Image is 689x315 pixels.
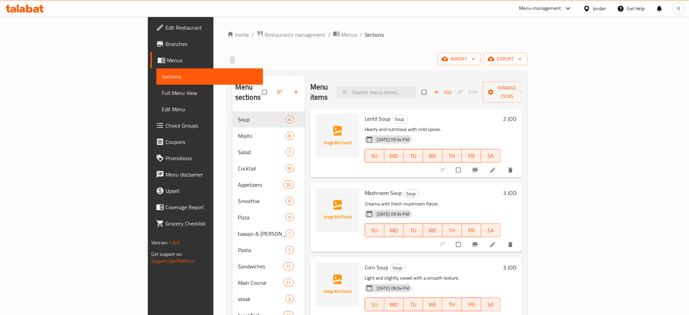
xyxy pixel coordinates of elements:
[365,188,402,198] span: Mashroom Soup
[387,226,401,235] span: MO
[232,258,305,275] div: Sandwiches11
[432,87,454,98] span: Add item
[365,125,501,134] p: Hearty and nutritious with mild spices.
[162,105,258,113] span: Edit Menu
[503,163,519,178] button: delete
[166,23,258,32] span: Edit Restaurant
[341,31,357,39] span: Menus
[151,52,263,68] a: Menus
[162,72,258,81] span: Sections
[232,177,305,193] div: Appetizers20
[166,40,258,48] span: Branches
[283,182,294,188] span: 20
[283,262,294,270] div: items
[452,238,466,251] span: Select to update
[272,85,289,100] span: Sort sections
[238,115,286,123] div: Soup
[434,88,452,96] span: Add
[426,300,440,310] span: WE
[426,151,440,161] span: WE
[365,274,501,282] p: Light and slightly sweet with a smooth texture.
[333,30,357,39] a: Menus
[423,298,443,311] button: WE
[468,237,484,252] button: Branch-specific-item
[503,114,517,123] h6: 2 JOD
[232,128,305,144] div: Mojito8
[238,181,283,189] div: Appetizers
[238,148,286,156] div: Salad
[443,298,462,311] button: TH
[316,188,359,232] img: Mashroom Soup
[166,219,258,228] span: Grocery Checklist
[151,199,263,215] a: Coverage Report
[227,30,528,39] nav: breadcrumb
[484,53,528,65] button: export
[519,4,561,13] div: Menu-management
[238,279,283,287] span: Main Course
[286,132,294,140] div: items
[368,226,382,235] span: SU
[151,19,263,36] a: Edit Restaurant
[465,226,479,235] span: FR
[283,280,294,286] span: 21
[151,183,263,199] a: Upsell
[365,149,384,163] button: SU
[454,87,483,98] span: Select section first
[286,198,294,204] span: 6
[423,149,443,163] button: WE
[328,31,330,39] li: /
[452,164,466,177] span: Select to update
[151,215,263,232] a: Grocery Checklist
[374,211,412,217] span: [DATE] 09:34 PM
[489,55,522,63] span: export
[503,188,517,198] h6: 3 JOD
[283,263,294,270] span: 11
[265,31,325,39] span: Restaurants management
[365,223,384,237] button: SU
[677,5,680,12] span: R
[286,149,294,155] span: 7
[336,86,416,98] input: search
[166,203,258,211] span: Coverage Report
[156,68,263,85] a: Sections
[151,117,263,134] a: Choice Groups
[423,223,443,237] button: WE
[286,115,294,123] div: items
[167,56,258,64] span: Menus
[238,132,286,140] span: Mojito
[169,238,179,247] span: 1.0.0
[289,85,305,100] button: Add section
[166,121,258,130] span: Choice Groups
[286,231,294,237] span: 7
[286,247,294,253] span: 7
[484,226,498,235] span: SA
[365,262,389,272] span: Corn Soup
[593,5,606,12] div: Jordan
[392,115,407,123] span: Soup
[445,151,459,161] span: TH
[462,298,481,311] button: FR
[258,86,272,99] span: Select all sections
[407,151,420,161] span: TU
[316,114,359,157] img: Lentil Soup
[238,213,286,221] span: Pizza
[483,82,532,103] button: Manage items
[283,279,294,287] div: items
[238,295,286,303] span: steak
[151,256,194,265] a: Support.OpsPlatform
[238,197,286,205] div: Smoothie
[390,264,406,272] div: Soup
[232,291,305,307] div: steak3
[286,133,294,139] span: 8
[166,170,258,179] span: Menu disclaimer
[166,187,258,195] span: Upsell
[484,151,498,161] span: SA
[489,84,526,101] span: Manage items
[286,148,294,156] div: items
[404,298,423,311] button: TU
[404,223,423,237] button: TU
